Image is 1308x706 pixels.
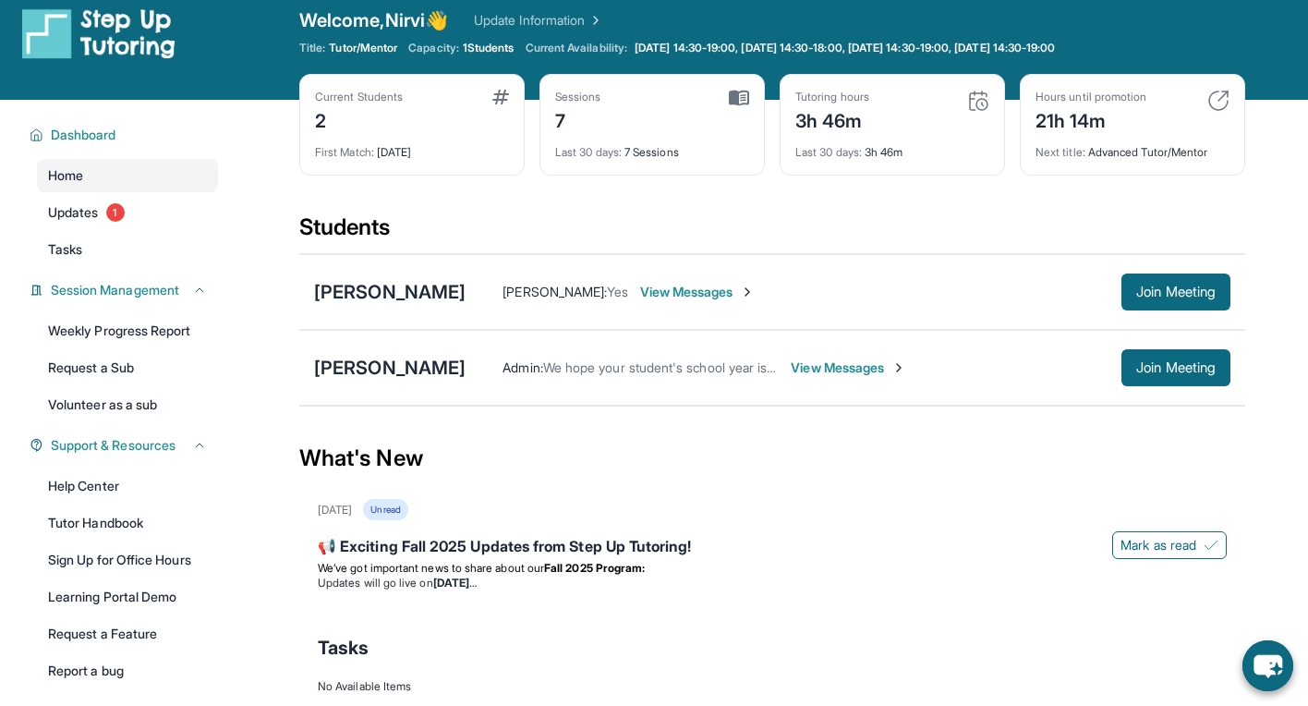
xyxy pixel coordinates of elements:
span: Session Management [51,281,179,299]
div: Hours until promotion [1035,90,1146,104]
span: Next title : [1035,145,1085,159]
a: Help Center [37,469,218,503]
img: card [492,90,509,104]
img: Chevron Right [585,11,603,30]
a: Tutor Handbook [37,506,218,540]
span: Capacity: [408,41,459,55]
span: We’ve got important news to share about our [318,561,544,575]
div: Tutoring hours [795,90,869,104]
img: card [729,90,749,106]
img: logo [22,7,176,59]
span: Welcome, Nirvi 👋 [299,7,448,33]
span: Tasks [318,635,369,661]
span: Current Availability: [526,41,627,55]
a: Learning Portal Demo [37,580,218,614]
span: Join Meeting [1136,362,1216,373]
span: Tutor/Mentor [329,41,397,55]
div: Unread [363,499,407,520]
span: 1 [106,203,125,222]
button: Support & Resources [43,436,207,455]
a: Request a Sub [37,351,218,384]
span: Home [48,166,83,185]
a: Update Information [474,11,603,30]
button: chat-button [1242,640,1293,691]
span: Join Meeting [1136,286,1216,298]
a: Request a Feature [37,617,218,651]
div: No Available Items [318,679,1227,694]
img: card [1207,90,1229,112]
span: Title: [299,41,325,55]
a: [DATE] 14:30-19:00, [DATE] 14:30-18:00, [DATE] 14:30-19:00, [DATE] 14:30-19:00 [631,41,1059,55]
span: Yes [607,284,628,299]
span: View Messages [791,359,906,377]
div: 2 [315,104,403,134]
div: [PERSON_NAME] [314,279,466,305]
div: 3h 46m [795,134,989,160]
a: Volunteer as a sub [37,388,218,421]
a: Updates1 [37,196,218,229]
a: Report a bug [37,654,218,688]
div: [DATE] [315,134,509,160]
button: Mark as read [1112,531,1227,559]
button: Join Meeting [1121,274,1230,310]
div: Students [299,213,1245,253]
span: Mark as read [1120,536,1196,554]
span: Updates [48,203,99,222]
span: View Messages [640,283,756,301]
div: 📢 Exciting Fall 2025 Updates from Step Up Tutoring! [318,535,1227,561]
div: Sessions [555,90,601,104]
div: Current Students [315,90,403,104]
span: Last 30 days : [555,145,622,159]
strong: Fall 2025 Program: [544,561,645,575]
a: Home [37,159,218,192]
strong: [DATE] [433,576,477,590]
div: Advanced Tutor/Mentor [1035,134,1229,160]
span: Support & Resources [51,436,176,455]
div: 7 [555,104,601,134]
a: Sign Up for Office Hours [37,543,218,577]
span: Admin : [503,359,542,375]
button: Session Management [43,281,207,299]
div: 21h 14m [1035,104,1146,134]
button: Dashboard [43,126,207,144]
span: Last 30 days : [795,145,862,159]
span: First Match : [315,145,374,159]
a: Weekly Progress Report [37,314,218,347]
img: Mark as read [1204,538,1218,553]
span: [PERSON_NAME] : [503,284,607,299]
div: 3h 46m [795,104,869,134]
div: [DATE] [318,503,352,517]
span: Dashboard [51,126,116,144]
img: card [967,90,989,112]
div: What's New [299,418,1245,499]
img: Chevron-Right [891,360,906,375]
button: Join Meeting [1121,349,1230,386]
div: [PERSON_NAME] [314,355,466,381]
span: 1 Students [463,41,515,55]
span: [DATE] 14:30-19:00, [DATE] 14:30-18:00, [DATE] 14:30-19:00, [DATE] 14:30-19:00 [635,41,1055,55]
img: Chevron-Right [740,285,755,299]
li: Updates will go live on [318,576,1227,590]
span: Tasks [48,240,82,259]
div: 7 Sessions [555,134,749,160]
a: Tasks [37,233,218,266]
